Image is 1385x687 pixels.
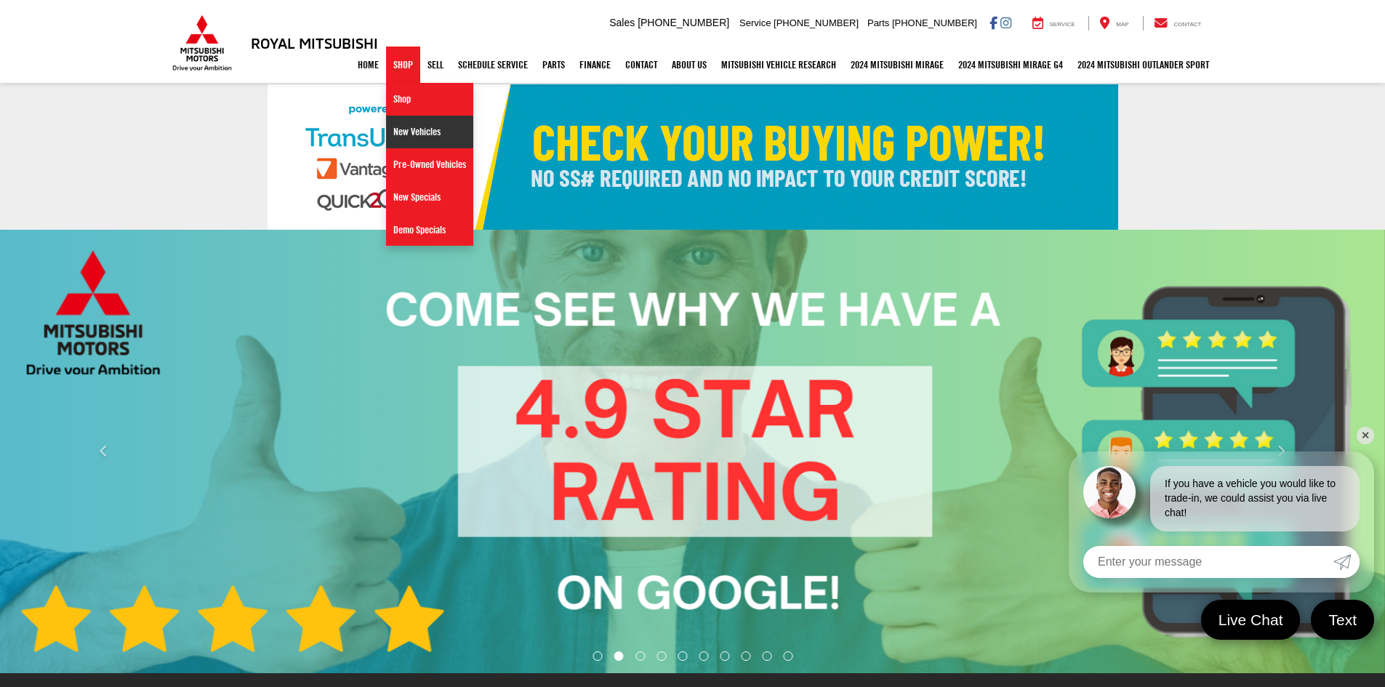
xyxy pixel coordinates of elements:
span: Sales [609,17,635,28]
a: Sell [420,47,451,83]
span: [PHONE_NUMBER] [638,17,729,28]
span: Text [1321,610,1364,630]
a: 2024 Mitsubishi Mirage [843,47,951,83]
span: Live Chat [1211,610,1290,630]
button: Click to view next picture. [1177,259,1385,644]
span: [PHONE_NUMBER] [774,17,859,28]
li: Go to slide number 1. [593,651,602,661]
li: Go to slide number 8. [741,651,750,661]
h3: Royal Mitsubishi [251,35,378,51]
span: Contact [1173,21,1201,28]
span: Map [1116,21,1128,28]
div: If you have a vehicle you would like to trade-in, we could assist you via live chat! [1150,466,1360,531]
a: Facebook: Click to visit our Facebook page [989,17,997,28]
a: Text [1311,600,1374,640]
a: Demo Specials [386,214,473,246]
li: Go to slide number 6. [699,651,708,661]
li: Go to slide number 2. [614,651,624,661]
li: Go to slide number 3. [636,651,646,661]
span: Service [739,17,771,28]
li: Go to slide number 7. [720,651,729,661]
a: About Us [665,47,714,83]
a: Shop [386,47,420,83]
a: Shop [386,83,473,116]
span: Parts [867,17,889,28]
a: 2024 Mitsubishi Mirage G4 [951,47,1070,83]
li: Go to slide number 9. [762,651,771,661]
a: Parts: Opens in a new tab [535,47,572,83]
a: Pre-Owned Vehicles [386,148,473,181]
a: Submit [1333,546,1360,578]
li: Go to slide number 4. [657,651,667,661]
span: [PHONE_NUMBER] [892,17,977,28]
a: Instagram: Click to visit our Instagram page [1000,17,1011,28]
a: Mitsubishi Vehicle Research [714,47,843,83]
a: Service [1021,16,1086,31]
img: Mitsubishi [169,15,235,71]
a: Home [350,47,386,83]
a: New Specials [386,181,473,214]
a: Contact [1143,16,1213,31]
img: Agent profile photo [1083,466,1136,518]
a: Map [1088,16,1139,31]
li: Go to slide number 10. [783,651,792,661]
li: Go to slide number 5. [678,651,688,661]
a: Finance [572,47,618,83]
a: 2024 Mitsubishi Outlander SPORT [1070,47,1216,83]
input: Enter your message [1083,546,1333,578]
a: New Vehicles [386,116,473,148]
span: Service [1050,21,1075,28]
a: Schedule Service: Opens in a new tab [451,47,535,83]
img: Check Your Buying Power [268,84,1118,230]
a: Contact [618,47,665,83]
a: Live Chat [1201,600,1301,640]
